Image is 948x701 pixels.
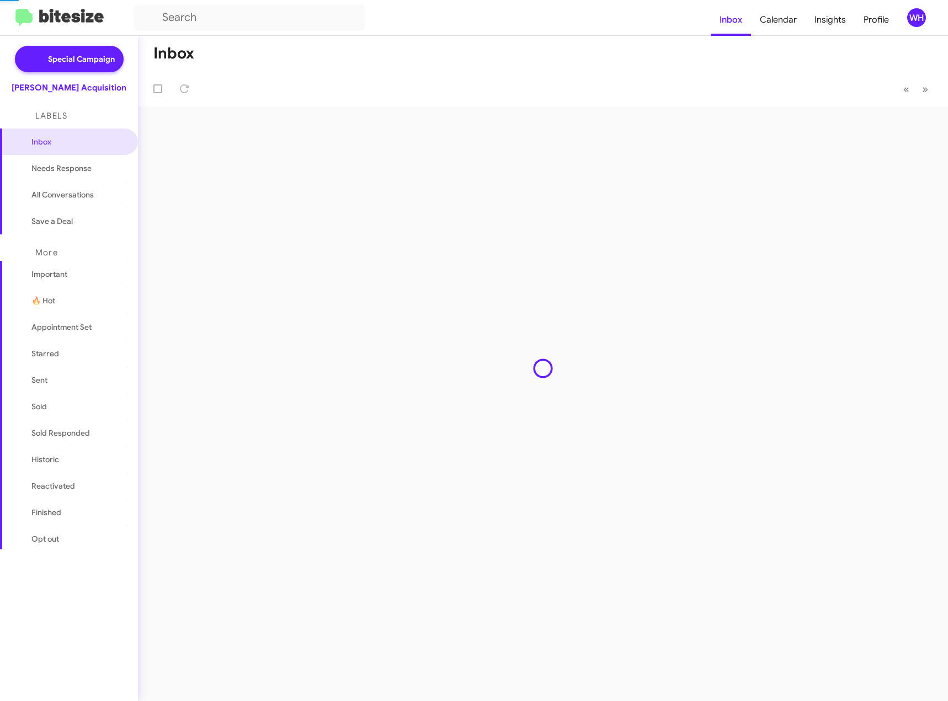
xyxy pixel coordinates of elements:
[31,348,59,359] span: Starred
[898,8,936,27] button: WH
[903,82,909,96] span: «
[907,8,926,27] div: WH
[48,53,115,65] span: Special Campaign
[12,82,126,93] div: [PERSON_NAME] Acquisition
[897,78,916,100] button: Previous
[855,4,898,36] a: Profile
[31,480,75,491] span: Reactivated
[915,78,935,100] button: Next
[922,82,928,96] span: »
[31,533,59,544] span: Opt out
[31,163,125,174] span: Needs Response
[711,4,751,36] a: Inbox
[153,45,194,62] h1: Inbox
[806,4,855,36] a: Insights
[31,374,47,386] span: Sent
[31,507,61,518] span: Finished
[31,295,55,306] span: 🔥 Hot
[751,4,806,36] a: Calendar
[897,78,935,100] nav: Page navigation example
[15,46,124,72] a: Special Campaign
[31,136,125,147] span: Inbox
[35,111,67,121] span: Labels
[134,4,365,31] input: Search
[35,248,58,258] span: More
[31,216,73,227] span: Save a Deal
[31,427,90,438] span: Sold Responded
[31,269,125,280] span: Important
[31,401,47,412] span: Sold
[31,189,94,200] span: All Conversations
[31,322,92,333] span: Appointment Set
[31,454,59,465] span: Historic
